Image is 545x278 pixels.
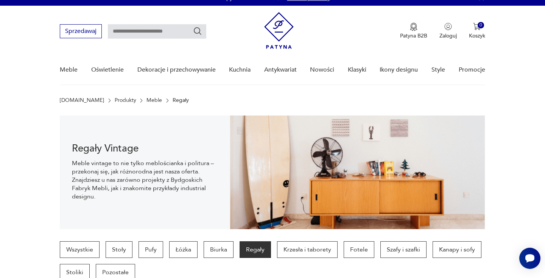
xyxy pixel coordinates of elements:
[60,241,100,258] a: Wszystkie
[72,144,218,153] h1: Regały Vintage
[400,23,427,39] a: Ikona medaluPatyna B2B
[137,55,216,84] a: Dekoracje i przechowywanie
[72,159,218,201] p: Meble vintage to nie tylko meblościanka i politura – przekonaj się, jak różnorodna jest nasza ofe...
[439,32,457,39] p: Zaloguj
[230,116,485,229] img: dff48e7735fce9207bfd6a1aaa639af4.png
[348,55,366,84] a: Klasyki
[380,55,418,84] a: Ikony designu
[204,241,234,258] a: Biurka
[60,29,102,34] a: Sprzedawaj
[310,55,334,84] a: Nowości
[169,241,198,258] a: Łóżka
[459,55,485,84] a: Promocje
[264,12,294,49] img: Patyna - sklep z meblami i dekoracjami vintage
[444,23,452,30] img: Ikonka użytkownika
[433,241,481,258] a: Kanapy i sofy
[431,55,445,84] a: Style
[139,241,163,258] a: Pufy
[410,23,417,31] img: Ikona medalu
[115,97,136,103] a: Produkty
[173,97,189,103] p: Regały
[229,55,251,84] a: Kuchnia
[277,241,338,258] a: Krzesła i taborety
[439,23,457,39] button: Zaloguj
[344,241,374,258] a: Fotele
[146,97,162,103] a: Meble
[400,32,427,39] p: Patyna B2B
[478,22,484,28] div: 0
[469,32,485,39] p: Koszyk
[193,27,202,36] button: Szukaj
[380,241,427,258] a: Szafy i szafki
[473,23,481,30] img: Ikona koszyka
[240,241,271,258] a: Regały
[519,248,540,269] iframe: Smartsupp widget button
[264,55,297,84] a: Antykwariat
[60,55,78,84] a: Meble
[469,23,485,39] button: 0Koszyk
[60,24,102,38] button: Sprzedawaj
[400,23,427,39] button: Patyna B2B
[60,97,104,103] a: [DOMAIN_NAME]
[91,55,124,84] a: Oświetlenie
[106,241,132,258] a: Stoły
